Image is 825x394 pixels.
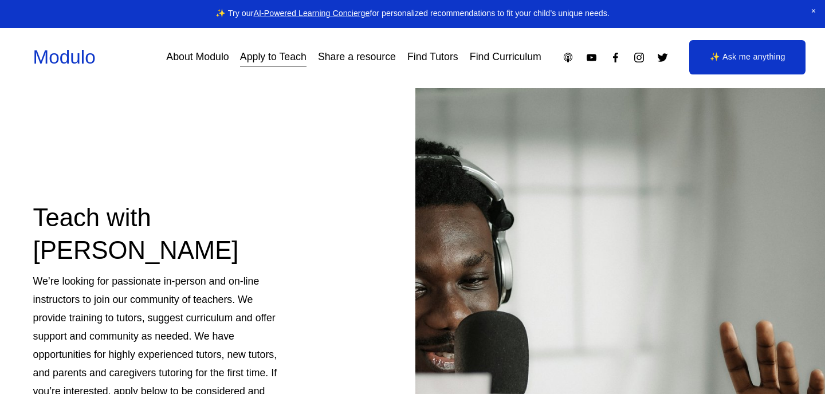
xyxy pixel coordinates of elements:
a: YouTube [586,52,598,64]
a: Twitter [657,52,669,64]
a: Apply to Teach [240,47,307,67]
a: About Modulo [166,47,229,67]
a: Instagram [633,52,645,64]
h2: Teach with [PERSON_NAME] [33,201,282,266]
a: ✨ Ask me anything [689,40,806,74]
a: Find Curriculum [470,47,541,67]
a: Facebook [610,52,622,64]
a: Share a resource [318,47,396,67]
a: AI-Powered Learning Concierge [253,9,370,18]
a: Modulo [33,46,96,68]
a: Find Tutors [407,47,458,67]
a: Apple Podcasts [562,52,574,64]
